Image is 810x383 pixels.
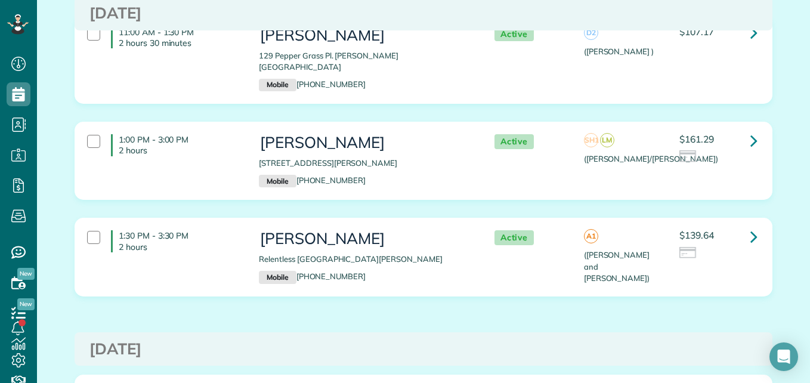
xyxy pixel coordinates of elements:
small: Mobile [259,271,296,284]
img: icon_credit_card_neutral-3d9a980bd25ce6dbb0f2033d7200983694762465c175678fcbc2d8f4bc43548e.png [679,150,697,163]
span: New [17,268,35,280]
h4: 11:00 AM - 1:30 PM [111,27,241,48]
span: SH1 [584,133,598,147]
h3: [PERSON_NAME] [259,27,470,44]
span: $161.29 [679,133,714,145]
h3: [PERSON_NAME] [259,134,470,152]
small: Mobile [259,79,296,92]
p: [STREET_ADDRESS][PERSON_NAME] [259,157,470,169]
span: A1 [584,229,598,243]
a: Mobile[PHONE_NUMBER] [259,175,366,185]
div: Open Intercom Messenger [769,342,798,371]
span: D2 [584,26,598,40]
p: 2 hours 30 minutes [119,38,241,48]
span: Active [494,230,534,245]
span: $139.64 [679,229,714,241]
span: Active [494,27,534,42]
h3: [PERSON_NAME] [259,230,470,248]
h3: [DATE] [89,341,758,358]
span: ([PERSON_NAME] and [PERSON_NAME]) [584,250,650,282]
a: Mobile[PHONE_NUMBER] [259,79,366,89]
small: Mobile [259,175,296,188]
span: LM [600,133,614,147]
p: 2 hours [119,145,241,156]
p: Relentless [GEOGRAPHIC_DATA][PERSON_NAME] [259,254,470,265]
p: 2 hours [119,242,241,252]
span: ([PERSON_NAME]/[PERSON_NAME]) [584,154,718,163]
a: Mobile[PHONE_NUMBER] [259,271,366,281]
img: icon_credit_card_neutral-3d9a980bd25ce6dbb0f2033d7200983694762465c175678fcbc2d8f4bc43548e.png [679,247,697,260]
h4: 1:30 PM - 3:30 PM [111,230,241,252]
span: Active [494,134,534,149]
span: ([PERSON_NAME] ) [584,47,654,56]
span: New [17,298,35,310]
p: 129 Pepper Grass Pl. [PERSON_NAME][GEOGRAPHIC_DATA] [259,50,470,73]
h4: 1:00 PM - 3:00 PM [111,134,241,156]
span: $107.17 [679,26,714,38]
h3: [DATE] [89,5,758,22]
